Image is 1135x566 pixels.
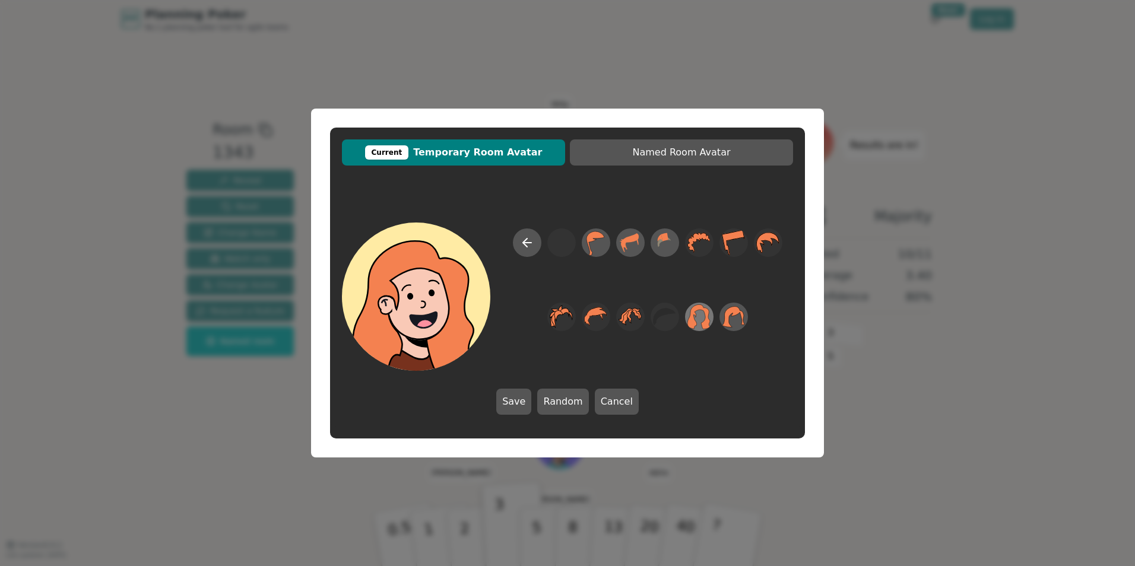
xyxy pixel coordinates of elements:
[537,389,588,415] button: Random
[365,145,409,160] div: Current
[595,389,639,415] button: Cancel
[342,139,565,166] button: CurrentTemporary Room Avatar
[576,145,787,160] span: Named Room Avatar
[496,389,531,415] button: Save
[570,139,793,166] button: Named Room Avatar
[348,145,559,160] span: Temporary Room Avatar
